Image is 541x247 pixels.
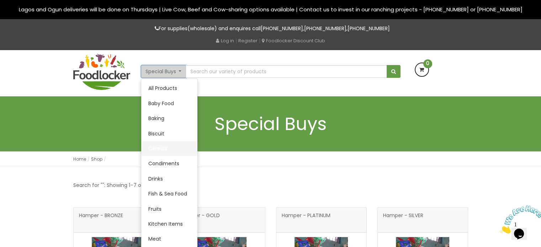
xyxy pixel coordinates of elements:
a: Biscuit [141,126,197,141]
iframe: chat widget [497,203,541,236]
span: | [259,37,260,44]
a: Kitchen Items [141,216,197,231]
span: Hamper - PLATINUM [282,213,330,227]
a: Cereals [141,141,197,156]
button: Special Buys [141,65,186,78]
a: Home [73,156,86,162]
span: Hamper - BRONZE [79,213,123,227]
span: 0 [423,59,432,68]
a: [PHONE_NUMBER] [261,25,303,32]
a: All Products [141,81,197,96]
p: For supplies(wholesale) and enquires call , , [73,25,468,33]
a: [PHONE_NUMBER] [348,25,390,32]
span: 1 [3,3,6,9]
a: Baking [141,111,197,126]
a: Baby Food [141,96,197,111]
h1: Special Buys [73,114,468,134]
a: Shop [91,156,102,162]
a: Meat [141,231,197,246]
span: | [235,37,237,44]
span: Hamper - GOLD [180,213,220,227]
img: Chat attention grabber [3,3,47,31]
span: Lagos and Ogun deliveries will be done on Thursdays | Live Cow, Beef and Cow-sharing options avai... [19,6,523,13]
p: Search for "": Showing 1–7 of 7 results [73,181,166,189]
img: FoodLocker [73,54,130,90]
a: Fruits [141,202,197,216]
a: [PHONE_NUMBER] [304,25,346,32]
a: Fish & Sea Food [141,186,197,201]
a: Foodlocker Discount Club [262,37,325,44]
span: Hamper - SILVER [383,213,423,227]
a: Register [238,37,258,44]
a: Drinks [141,171,197,186]
a: Condiments [141,156,197,171]
a: Log in [216,37,234,44]
input: Search our variety of products [186,65,387,78]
